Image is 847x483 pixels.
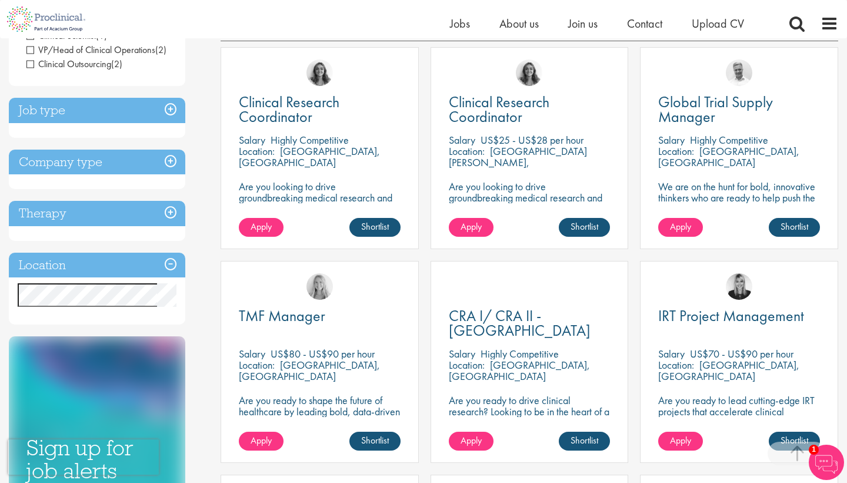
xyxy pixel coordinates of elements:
[449,92,549,127] span: Clinical Research Coordinator
[239,395,401,439] p: Are you ready to shape the future of healthcare by leading bold, data-driven TMF strategies in a ...
[449,144,587,180] p: [GEOGRAPHIC_DATA][PERSON_NAME], [GEOGRAPHIC_DATA]
[481,347,559,360] p: Highly Competitive
[658,358,694,372] span: Location:
[658,144,694,158] span: Location:
[449,133,475,147] span: Salary
[450,16,470,31] a: Jobs
[658,358,799,383] p: [GEOGRAPHIC_DATA], [GEOGRAPHIC_DATA]
[658,395,820,428] p: Are you ready to lead cutting-edge IRT projects that accelerate clinical breakthroughs in biotech?
[239,144,380,169] p: [GEOGRAPHIC_DATA], [GEOGRAPHIC_DATA]
[692,16,744,31] a: Upload CV
[769,432,820,451] a: Shortlist
[155,44,166,56] span: (2)
[658,144,799,169] p: [GEOGRAPHIC_DATA], [GEOGRAPHIC_DATA]
[239,358,380,383] p: [GEOGRAPHIC_DATA], [GEOGRAPHIC_DATA]
[658,95,820,124] a: Global Trial Supply Manager
[239,432,284,451] a: Apply
[239,95,401,124] a: Clinical Research Coordinator
[809,445,844,480] img: Chatbot
[516,59,542,86] img: Jackie Cerchio
[658,347,685,360] span: Salary
[239,306,325,326] span: TMF Manager
[26,44,155,56] span: VP/Head of Clinical Operations
[239,92,339,127] span: Clinical Research Coordinator
[26,58,122,70] span: Clinical Outsourcing
[251,434,272,446] span: Apply
[349,218,401,237] a: Shortlist
[449,358,485,372] span: Location:
[9,98,185,123] h3: Job type
[239,218,284,237] a: Apply
[449,181,611,237] p: Are you looking to drive groundbreaking medical research and make a real impact? Join our client ...
[26,44,166,56] span: VP/Head of Clinical Operations
[449,395,611,439] p: Are you ready to drive clinical research? Looking to be in the heart of a company where precision...
[9,201,185,226] h3: Therapy
[670,434,691,446] span: Apply
[449,95,611,124] a: Clinical Research Coordinator
[251,220,272,233] span: Apply
[271,133,349,147] p: Highly Competitive
[658,306,804,326] span: IRT Project Management
[481,133,583,147] p: US$25 - US$28 per hour
[690,133,768,147] p: Highly Competitive
[8,439,159,475] iframe: reCAPTCHA
[658,432,703,451] a: Apply
[658,181,820,226] p: We are on the hunt for bold, innovative thinkers who are ready to help push the boundaries of sci...
[461,220,482,233] span: Apply
[449,432,493,451] a: Apply
[726,59,752,86] img: Joshua Bye
[559,218,610,237] a: Shortlist
[26,436,168,482] h3: Sign up for job alerts
[449,347,475,360] span: Salary
[239,358,275,372] span: Location:
[449,144,485,158] span: Location:
[559,432,610,451] a: Shortlist
[568,16,598,31] a: Join us
[306,59,333,86] img: Jackie Cerchio
[658,133,685,147] span: Salary
[239,181,401,237] p: Are you looking to drive groundbreaking medical research and make a real impact-join our client a...
[627,16,662,31] a: Contact
[658,92,773,127] span: Global Trial Supply Manager
[449,306,591,340] span: CRA I/ CRA II - [GEOGRAPHIC_DATA]
[239,144,275,158] span: Location:
[461,434,482,446] span: Apply
[670,220,691,233] span: Apply
[769,218,820,237] a: Shortlist
[111,58,122,70] span: (2)
[690,347,793,360] p: US$70 - US$90 per hour
[449,309,611,338] a: CRA I/ CRA II - [GEOGRAPHIC_DATA]
[499,16,539,31] a: About us
[306,273,333,300] img: Shannon Briggs
[658,218,703,237] a: Apply
[449,218,493,237] a: Apply
[658,309,820,323] a: IRT Project Management
[726,273,752,300] img: Janelle Jones
[449,358,590,383] p: [GEOGRAPHIC_DATA], [GEOGRAPHIC_DATA]
[26,58,111,70] span: Clinical Outsourcing
[809,445,819,455] span: 1
[271,347,375,360] p: US$80 - US$90 per hour
[239,309,401,323] a: TMF Manager
[239,133,265,147] span: Salary
[349,432,401,451] a: Shortlist
[239,347,265,360] span: Salary
[9,150,185,175] h3: Company type
[9,253,185,278] h3: Location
